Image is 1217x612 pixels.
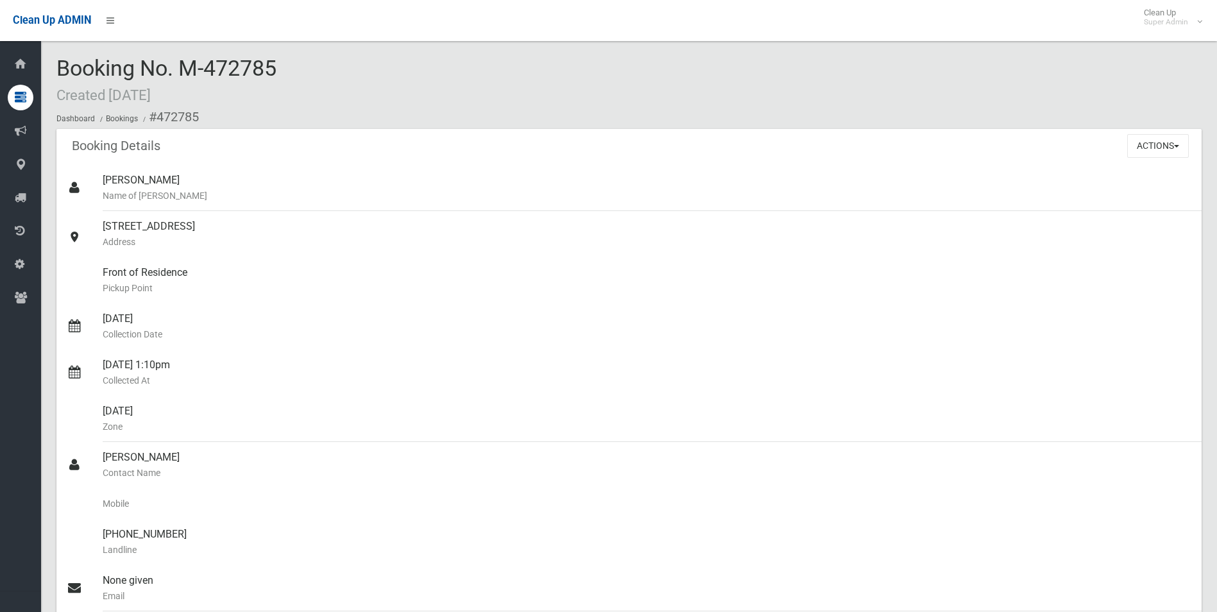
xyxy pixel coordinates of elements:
small: Landline [103,542,1191,557]
small: Created [DATE] [56,87,151,103]
span: Clean Up ADMIN [13,14,91,26]
small: Zone [103,419,1191,434]
button: Actions [1127,134,1189,158]
small: Name of [PERSON_NAME] [103,188,1191,203]
small: Pickup Point [103,280,1191,296]
small: Email [103,588,1191,604]
div: [PERSON_NAME] [103,165,1191,211]
small: Address [103,234,1191,250]
div: [DATE] [103,303,1191,350]
small: Contact Name [103,465,1191,480]
span: Booking No. M-472785 [56,55,277,105]
a: Dashboard [56,114,95,123]
a: Bookings [106,114,138,123]
div: None given [103,565,1191,611]
div: [PHONE_NUMBER] [103,519,1191,565]
li: #472785 [140,105,199,129]
small: Collection Date [103,327,1191,342]
div: Front of Residence [103,257,1191,303]
div: [DATE] 1:10pm [103,350,1191,396]
div: [STREET_ADDRESS] [103,211,1191,257]
div: [PERSON_NAME] [103,442,1191,488]
small: Mobile [103,496,1191,511]
span: Clean Up [1137,8,1201,27]
small: Super Admin [1144,17,1188,27]
header: Booking Details [56,133,176,158]
small: Collected At [103,373,1191,388]
div: [DATE] [103,396,1191,442]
